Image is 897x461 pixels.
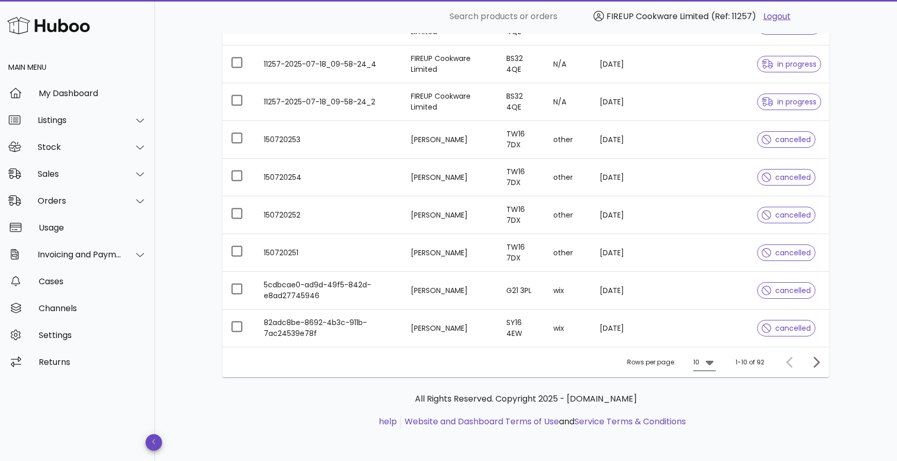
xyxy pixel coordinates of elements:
div: 1-10 of 92 [735,358,764,367]
td: other [545,234,591,272]
td: other [545,159,591,196]
td: other [545,196,591,234]
div: Orders [38,196,122,206]
td: wix [545,272,591,310]
div: Returns [39,357,147,367]
span: cancelled [762,287,811,294]
td: 150720252 [255,196,403,234]
span: cancelled [762,174,811,181]
div: Usage [39,223,147,233]
td: [PERSON_NAME] [403,159,498,196]
div: Settings [39,330,147,340]
img: Huboo Logo [7,14,90,37]
div: Channels [39,303,147,313]
td: SY16 4EW [498,310,545,347]
div: 10 [693,358,699,367]
td: [PERSON_NAME] [403,234,498,272]
td: [DATE] [591,45,649,83]
span: (Ref: 11257) [711,10,756,22]
a: Logout [763,10,791,23]
div: Invoicing and Payments [38,250,122,259]
td: [DATE] [591,310,649,347]
td: other [545,121,591,159]
td: 11257-2025-07-18_09-58-24_2 [255,83,403,121]
td: wix [545,310,591,347]
td: FIREUP Cookware Limited [403,45,498,83]
td: G21 3PL [498,272,545,310]
span: cancelled [762,249,811,256]
td: 150720251 [255,234,403,272]
span: cancelled [762,325,811,332]
td: [PERSON_NAME] [403,272,498,310]
td: [PERSON_NAME] [403,196,498,234]
td: BS32 4QE [498,45,545,83]
div: 10Rows per page: [693,354,716,371]
span: cancelled [762,136,811,143]
a: Website and Dashboard Terms of Use [405,416,559,427]
td: 150720253 [255,121,403,159]
td: [PERSON_NAME] [403,310,498,347]
td: [DATE] [591,159,649,196]
div: Cases [39,276,147,286]
td: FIREUP Cookware Limited [403,83,498,121]
div: Stock [38,142,122,152]
a: help [379,416,397,427]
li: and [401,416,686,428]
a: Service Terms & Conditions [574,416,686,427]
td: [DATE] [591,196,649,234]
div: Rows per page: [627,347,716,377]
td: [DATE] [591,83,649,121]
td: TW16 7DX [498,159,545,196]
p: All Rights Reserved. Copyright 2025 - [DOMAIN_NAME] [231,393,821,405]
td: 5cdbcae0-ad9d-49f5-842d-e8ad27745946 [255,272,403,310]
td: TW16 7DX [498,121,545,159]
div: My Dashboard [39,88,147,98]
span: cancelled [762,211,811,219]
td: [PERSON_NAME] [403,121,498,159]
div: Sales [38,169,122,179]
td: N/A [545,45,591,83]
td: [DATE] [591,121,649,159]
div: Listings [38,115,122,125]
td: TW16 7DX [498,234,545,272]
td: 11257-2025-07-18_09-58-24_4 [255,45,403,83]
td: N/A [545,83,591,121]
span: in progress [762,98,816,105]
button: Next page [807,353,825,372]
td: 82adc8be-8692-4b3c-911b-7ac24539e78f [255,310,403,347]
td: BS32 4QE [498,83,545,121]
td: [DATE] [591,272,649,310]
td: 150720254 [255,159,403,196]
td: TW16 7DX [498,196,545,234]
span: in progress [762,60,816,68]
span: FIREUP Cookware Limited [606,10,709,22]
td: [DATE] [591,234,649,272]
